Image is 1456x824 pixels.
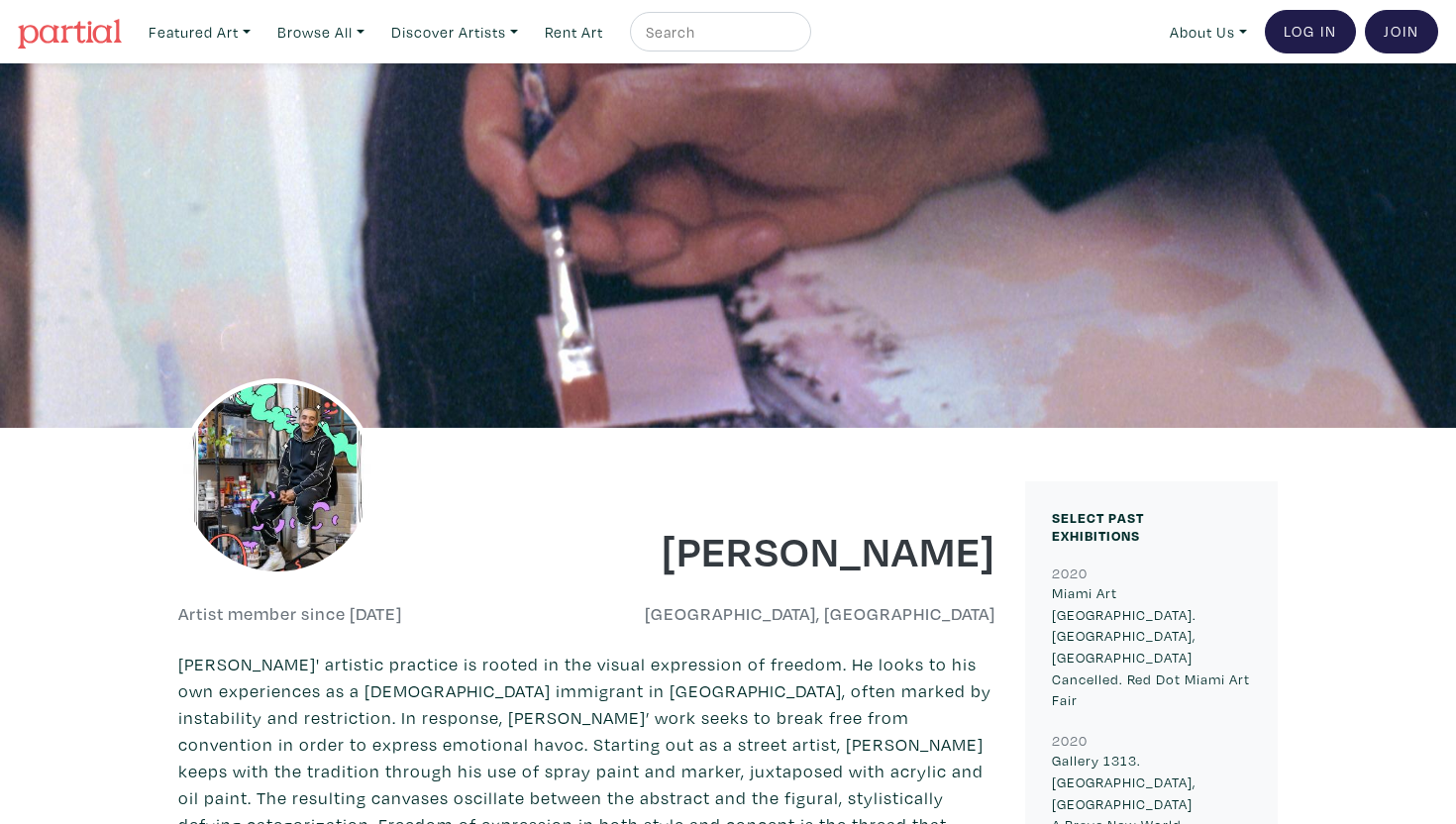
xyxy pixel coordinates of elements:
a: Browse All [268,12,373,52]
a: Discover Artists [382,12,527,52]
p: Miami Art [GEOGRAPHIC_DATA]. [GEOGRAPHIC_DATA], [GEOGRAPHIC_DATA] Cancelled. Red Dot Miami Art Fair [1052,582,1251,711]
a: About Us [1161,12,1256,52]
img: phpThumb.php [178,378,376,576]
a: Rent Art [536,12,612,52]
input: Search [644,20,792,45]
h1: [PERSON_NAME] [602,523,996,576]
small: 2020 [1052,564,1088,582]
a: Log In [1265,10,1356,53]
a: Featured Art [140,12,260,52]
h6: [GEOGRAPHIC_DATA], [GEOGRAPHIC_DATA] [602,603,996,625]
small: 2020 [1052,731,1088,750]
h6: Artist member since [DATE] [178,603,402,625]
small: Select Past Exhibitions [1052,508,1144,545]
a: Join [1365,10,1438,53]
